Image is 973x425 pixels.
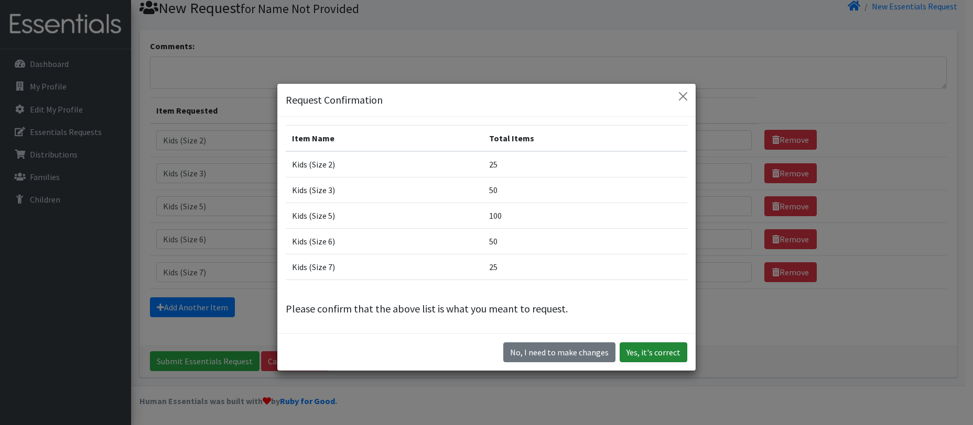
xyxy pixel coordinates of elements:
button: No I need to make changes [503,342,615,362]
td: Kids (Size 5) [286,203,483,229]
td: 25 [483,254,687,280]
h5: Request Confirmation [286,92,383,108]
button: Yes, it's correct [620,342,687,362]
button: Close [675,88,691,105]
td: 25 [483,151,687,177]
td: 50 [483,177,687,203]
th: Total Items [483,126,687,152]
td: 50 [483,229,687,254]
td: Kids (Size 7) [286,254,483,280]
td: Kids (Size 6) [286,229,483,254]
td: 100 [483,203,687,229]
td: Kids (Size 2) [286,151,483,177]
th: Item Name [286,126,483,152]
p: Please confirm that the above list is what you meant to request. [286,301,687,317]
td: Kids (Size 3) [286,177,483,203]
